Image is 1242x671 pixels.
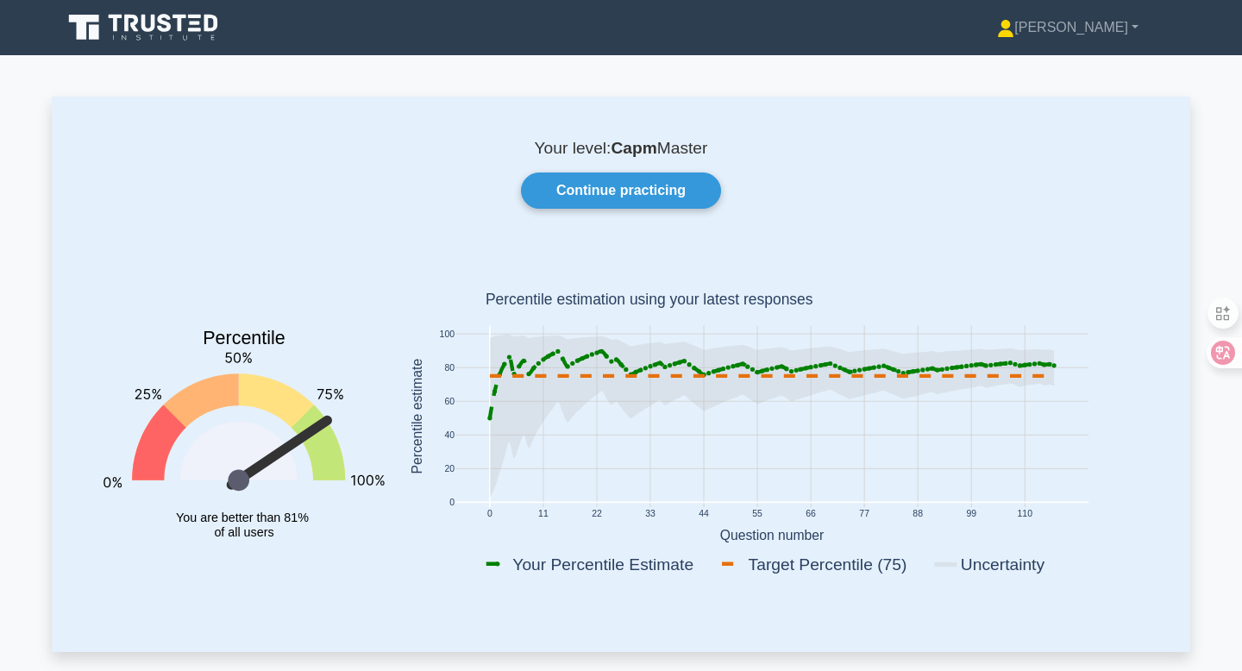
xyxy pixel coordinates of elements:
[486,292,813,309] text: Percentile estimation using your latest responses
[176,511,309,524] tspan: You are better than 81%
[720,528,825,542] text: Question number
[913,510,923,519] text: 88
[806,510,816,519] text: 66
[592,510,602,519] text: 22
[521,172,721,209] a: Continue practicing
[859,510,869,519] text: 77
[203,329,285,349] text: Percentile
[752,510,762,519] text: 55
[487,510,492,519] text: 0
[699,510,709,519] text: 44
[214,525,273,539] tspan: of all users
[444,397,455,406] text: 60
[538,510,549,519] text: 11
[611,139,656,157] b: Capm
[444,464,455,473] text: 20
[440,329,455,339] text: 100
[1018,510,1033,519] text: 110
[444,430,455,440] text: 40
[410,359,424,474] text: Percentile estimate
[966,510,976,519] text: 99
[444,363,455,373] text: 80
[93,138,1149,159] p: Your level: Master
[956,10,1180,45] a: [PERSON_NAME]
[645,510,655,519] text: 33
[449,499,455,508] text: 0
